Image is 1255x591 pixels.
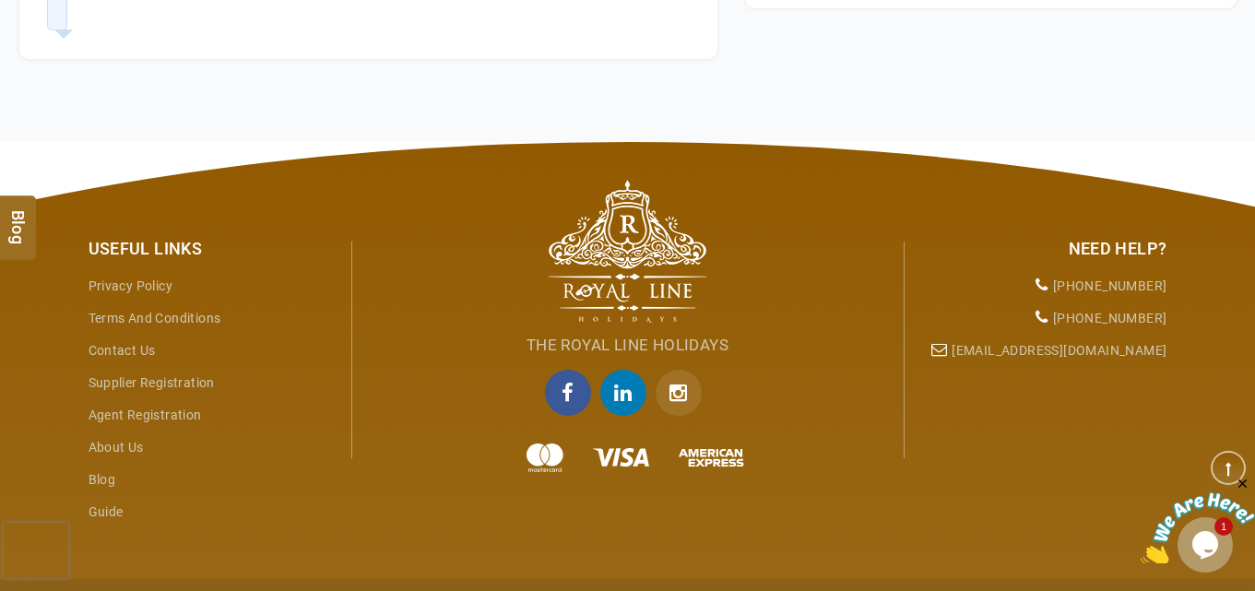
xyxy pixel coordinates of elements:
a: Supplier Registration [89,375,215,390]
a: Privacy Policy [89,278,173,293]
a: facebook [545,370,600,416]
iframe: chat widget [1141,476,1255,563]
a: Terms and Conditions [89,311,221,325]
a: About Us [89,440,144,455]
a: linkedin [600,370,656,416]
a: guide [89,504,124,519]
span: The Royal Line Holidays [527,336,728,354]
li: [PHONE_NUMBER] [918,302,1167,335]
li: [PHONE_NUMBER] [918,270,1167,302]
span: Blog [6,210,30,226]
a: Contact Us [89,343,156,358]
a: Instagram [656,370,711,416]
img: The Royal Line Holidays [549,180,706,323]
a: Agent Registration [89,408,202,422]
div: Useful Links [89,237,337,261]
iframe: reCAPTCHA [4,523,240,578]
a: [EMAIL_ADDRESS][DOMAIN_NAME] [952,343,1166,358]
div: Need Help? [918,237,1167,261]
a: Blog [89,472,116,487]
